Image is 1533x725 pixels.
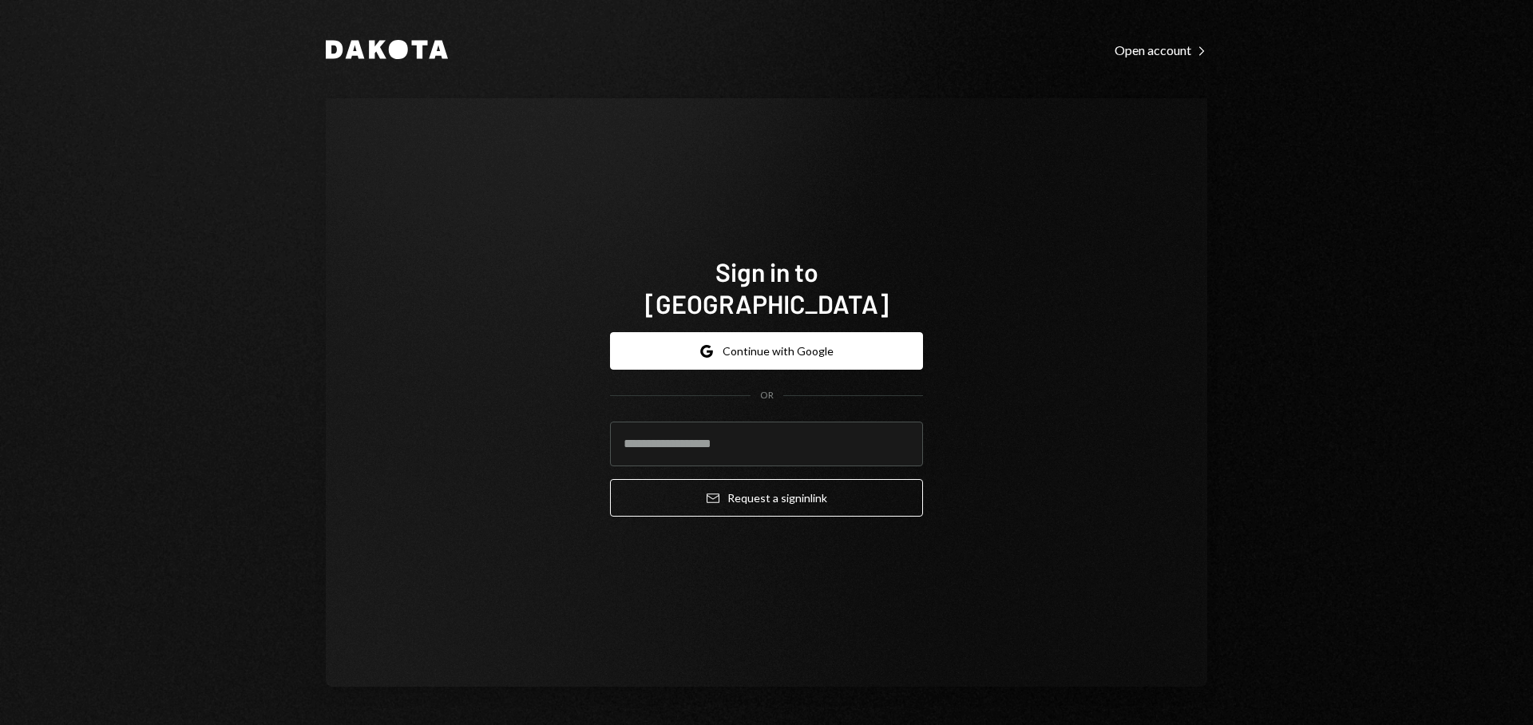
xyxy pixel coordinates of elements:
[760,389,774,402] div: OR
[1115,42,1207,58] div: Open account
[610,479,923,517] button: Request a signinlink
[610,332,923,370] button: Continue with Google
[610,256,923,319] h1: Sign in to [GEOGRAPHIC_DATA]
[1115,41,1207,58] a: Open account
